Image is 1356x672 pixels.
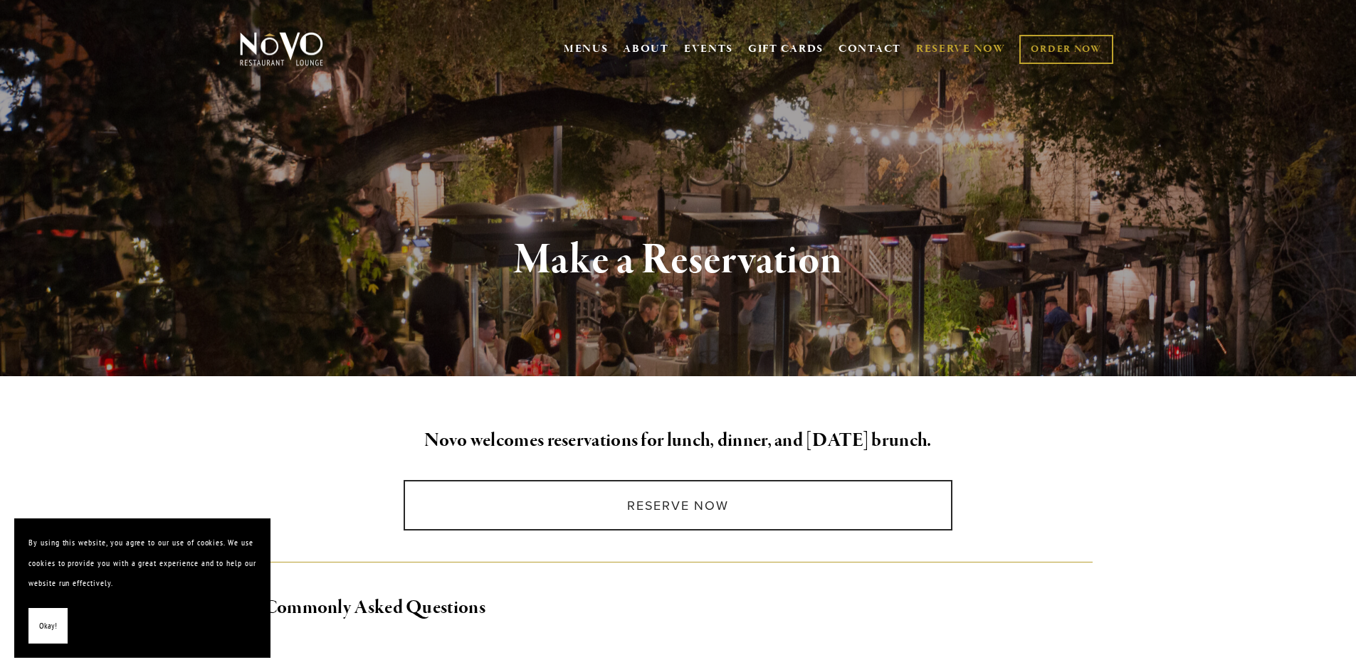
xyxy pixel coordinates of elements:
[28,608,68,644] button: Okay!
[237,31,326,67] img: Novo Restaurant &amp; Lounge
[514,233,842,287] strong: Make a Reservation
[564,42,609,56] a: MENUS
[263,426,1093,456] h2: Novo welcomes reservations for lunch, dinner, and [DATE] brunch.
[839,36,901,63] a: CONTACT
[14,518,270,658] section: Cookie banner
[39,616,57,636] span: Okay!
[1019,35,1113,64] a: ORDER NOW
[263,593,1093,623] h2: Commonly Asked Questions
[748,36,824,63] a: GIFT CARDS
[684,42,733,56] a: EVENTS
[623,42,669,56] a: ABOUT
[916,36,1006,63] a: RESERVE NOW
[28,533,256,594] p: By using this website, you agree to our use of cookies. We use cookies to provide you with a grea...
[404,480,952,530] a: Reserve Now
